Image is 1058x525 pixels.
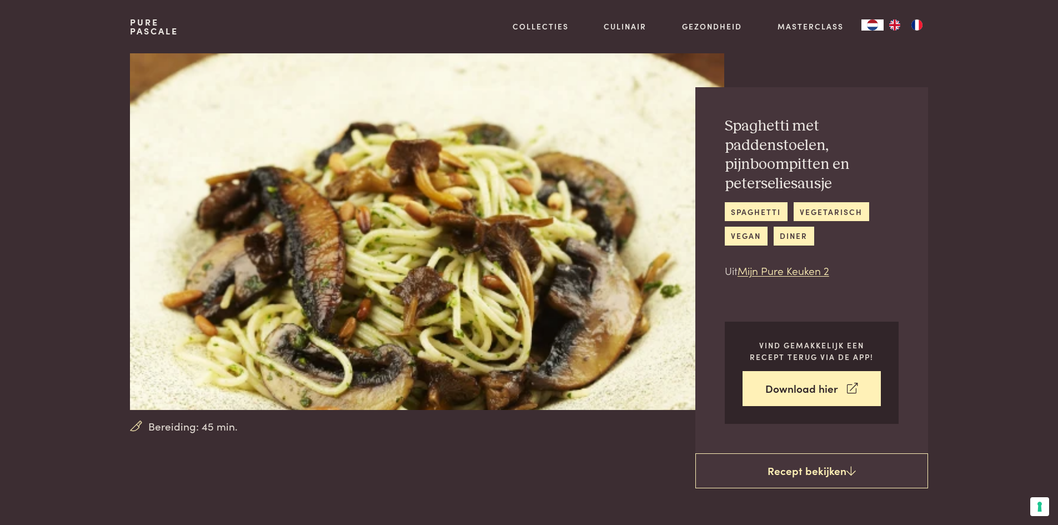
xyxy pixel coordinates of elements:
a: spaghetti [725,202,788,221]
ul: Language list [884,19,928,31]
a: diner [774,227,814,245]
button: Uw voorkeuren voor toestemming voor trackingtechnologieën [1030,497,1049,516]
a: vegetarisch [794,202,869,221]
a: Masterclass [778,21,844,32]
a: FR [906,19,928,31]
a: EN [884,19,906,31]
a: Collecties [513,21,569,32]
p: Vind gemakkelijk een recept terug via de app! [743,339,881,362]
a: PurePascale [130,18,178,36]
a: Recept bekijken [695,453,928,489]
img: Spaghetti met paddenstoelen, pijnboompitten en peterseliesausje [130,53,724,410]
span: Bereiding: 45 min. [148,418,238,434]
p: Uit [725,263,899,279]
div: Language [861,19,884,31]
h2: Spaghetti met paddenstoelen, pijnboompitten en peterseliesausje [725,117,899,193]
a: vegan [725,227,768,245]
a: Gezondheid [682,21,742,32]
aside: Language selected: Nederlands [861,19,928,31]
a: Mijn Pure Keuken 2 [738,263,829,278]
a: NL [861,19,884,31]
a: Culinair [604,21,646,32]
a: Download hier [743,371,881,406]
